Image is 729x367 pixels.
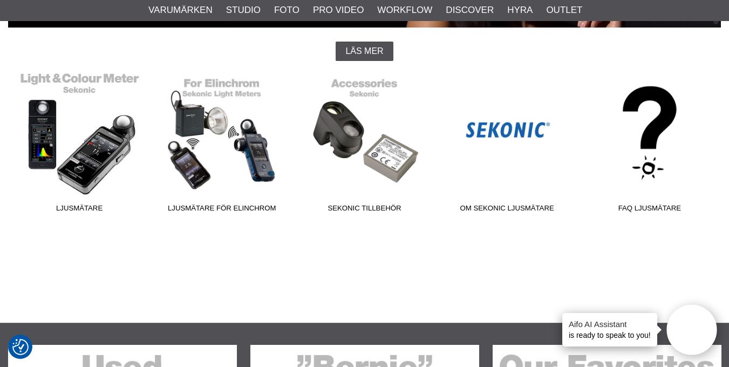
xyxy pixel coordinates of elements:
[436,72,578,218] a: Om Sekonic Ljusmätare
[274,3,299,17] a: Foto
[151,72,293,218] a: Ljusmätare för Elinchrom
[562,313,657,346] div: is ready to speak to you!
[578,72,721,218] a: FAQ Ljusmätare
[313,3,364,17] a: Pro Video
[569,318,651,330] h4: Aifo AI Assistant
[446,3,494,17] a: Discover
[226,3,261,17] a: Studio
[293,72,435,218] a: Sekonic Tillbehör
[345,46,383,56] span: Läs mer
[12,337,29,357] button: Samtyckesinställningar
[148,3,213,17] a: Varumärken
[546,3,582,17] a: Outlet
[578,203,721,218] span: FAQ Ljusmätare
[507,3,533,17] a: Hyra
[8,72,151,218] a: Ljusmätare
[377,3,432,17] a: Workflow
[8,203,151,218] span: Ljusmätare
[436,203,578,218] span: Om Sekonic Ljusmätare
[12,339,29,355] img: Revisit consent button
[293,203,435,218] span: Sekonic Tillbehör
[151,203,293,218] span: Ljusmätare för Elinchrom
